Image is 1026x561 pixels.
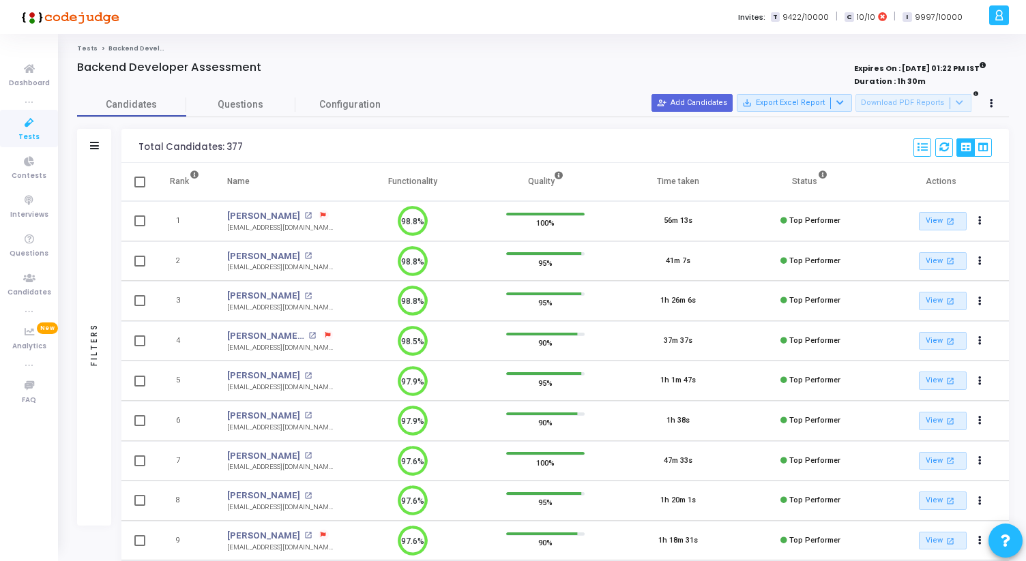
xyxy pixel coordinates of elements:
span: New [37,322,58,334]
span: Configuration [319,97,381,112]
div: [EMAIL_ADDRESS][DOMAIN_NAME] [227,423,333,433]
span: Top Performer [789,416,840,425]
mat-icon: open_in_new [304,372,312,380]
label: Invites: [738,12,765,23]
h4: Backend Developer Assessment [77,61,261,74]
th: Status [744,163,877,201]
span: Candidates [8,287,51,299]
span: Questions [186,97,295,112]
mat-icon: open_in_new [945,535,956,547]
div: 1h 20m 1s [660,495,696,506]
a: [PERSON_NAME] [227,209,300,223]
mat-icon: open_in_new [304,212,312,219]
a: [PERSON_NAME] Shit [227,329,305,343]
span: Candidates [77,97,186,112]
span: Tests [18,132,40,143]
span: Top Performer [789,216,840,225]
span: | [894,10,896,24]
a: Tests [77,44,98,52]
button: Actions [970,212,989,231]
span: Top Performer [789,256,840,265]
strong: Expires On : [DATE] 01:22 PM IST [854,59,986,74]
span: 90% [538,336,553,350]
div: Time taken [657,174,699,189]
div: Filters [88,269,100,419]
span: 95% [538,496,553,509]
span: Top Performer [789,336,840,345]
span: Backend Developer Assessment [108,44,221,52]
a: View [919,532,967,550]
span: 90% [538,536,553,549]
a: View [919,332,967,350]
div: Total Candidates: 377 [138,142,243,153]
mat-icon: open_in_new [945,255,956,267]
span: Questions [10,248,48,260]
a: [PERSON_NAME] [227,249,300,263]
a: [PERSON_NAME] [227,489,300,502]
mat-icon: save_alt [742,98,752,108]
button: Actions [970,292,989,311]
div: [EMAIL_ADDRESS][DOMAIN_NAME] [227,502,333,513]
span: 95% [538,256,553,269]
mat-icon: open_in_new [304,532,312,539]
mat-icon: open_in_new [304,492,312,500]
button: Actions [970,331,989,350]
span: 9422/10000 [782,12,829,23]
td: 2 [156,241,214,282]
button: Export Excel Report [737,94,852,112]
a: View [919,292,967,310]
span: 95% [538,376,553,389]
div: [EMAIL_ADDRESS][DOMAIN_NAME] [227,382,333,393]
a: View [919,491,967,510]
div: 47m 33s [664,455,692,467]
td: 1 [156,201,214,241]
span: 9997/10000 [915,12,963,23]
mat-icon: open_in_new [304,252,312,260]
td: 5 [156,361,214,401]
mat-icon: open_in_new [304,292,312,300]
span: Top Performer [789,376,840,384]
button: Add Candidates [651,94,733,112]
div: 1h 18m 31s [658,535,698,547]
a: View [919,212,967,230]
span: FAQ [22,395,36,406]
span: Interviews [10,209,48,221]
td: 6 [156,401,214,441]
mat-icon: open_in_new [304,412,312,419]
a: [PERSON_NAME] [227,409,300,423]
div: 1h 26m 6s [660,295,696,307]
button: Download PDF Reports [855,94,971,112]
button: Actions [970,491,989,511]
button: Actions [970,531,989,550]
div: View Options [956,138,992,157]
div: 56m 13s [664,215,692,227]
th: Rank [156,163,214,201]
span: C [845,12,853,22]
div: [EMAIL_ADDRESS][DOMAIN_NAME] [227,343,333,353]
mat-icon: open_in_new [945,415,956,427]
span: Dashboard [9,78,50,89]
div: Name [227,174,250,189]
span: Top Performer [789,456,840,465]
mat-icon: open_in_new [945,375,956,386]
strong: Duration : 1h 30m [854,76,926,87]
a: View [919,412,967,430]
div: [EMAIL_ADDRESS][DOMAIN_NAME] [227,462,333,472]
span: Top Performer [789,536,840,545]
mat-icon: open_in_new [945,335,956,347]
span: Top Performer [789,496,840,504]
span: 100% [536,455,555,469]
span: T [771,12,780,22]
a: [PERSON_NAME] [227,529,300,543]
span: Analytics [12,341,46,352]
mat-icon: open_in_new [945,495,956,506]
nav: breadcrumb [77,44,1009,53]
button: Actions [970,252,989,271]
span: 10/10 [857,12,875,23]
div: 1h 38s [666,415,690,427]
td: 4 [156,321,214,361]
button: Actions [970,372,989,391]
button: Actions [970,451,989,470]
